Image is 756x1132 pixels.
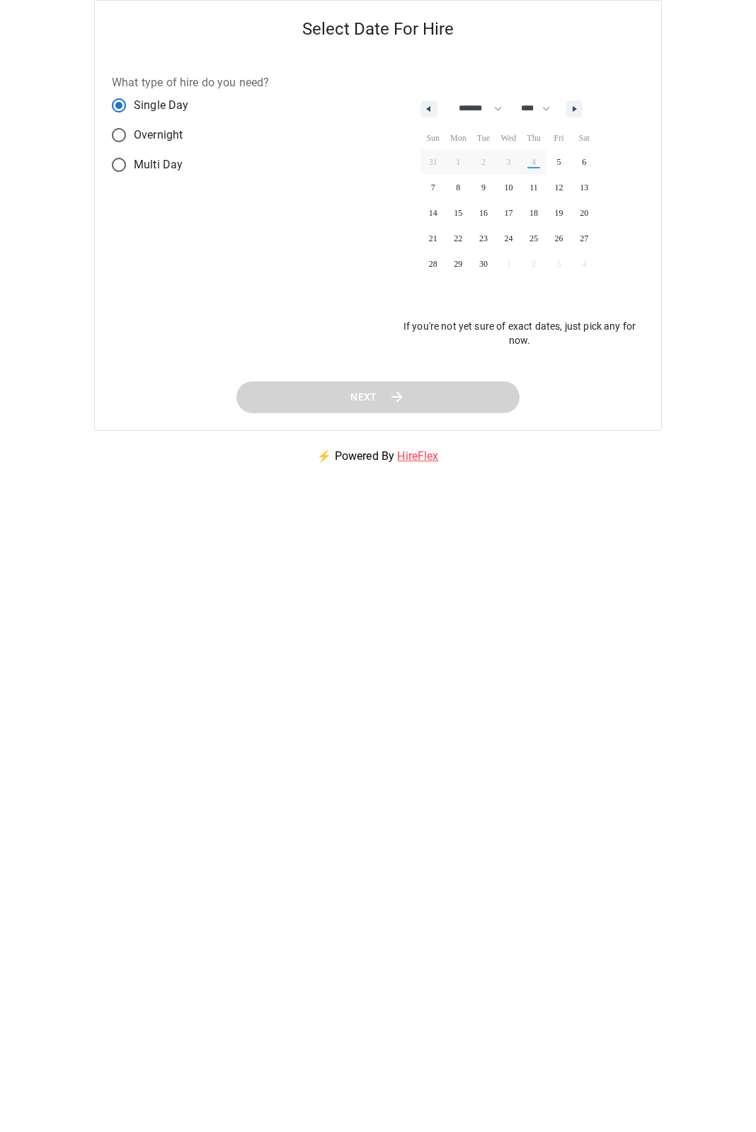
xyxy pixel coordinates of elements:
button: Next [236,381,520,413]
span: 10 [504,175,512,200]
button: 23 [471,226,496,251]
span: 28 [429,251,437,277]
button: 25 [521,226,546,251]
span: 29 [454,251,462,277]
span: 2 [481,149,486,175]
span: 1 [456,149,460,175]
button: 5 [546,149,572,175]
button: 6 [571,149,597,175]
button: 13 [571,175,597,200]
h5: Select Date For Hire [95,1,661,57]
button: 2 [471,149,496,175]
span: 5 [557,149,561,175]
button: 10 [496,175,522,200]
span: 27 [580,226,588,251]
button: 26 [546,226,572,251]
button: 3 [496,149,522,175]
span: 3 [506,149,510,175]
button: 12 [546,175,572,200]
button: 1 [446,149,471,175]
span: 4 [532,149,536,175]
span: 14 [429,200,437,226]
button: 29 [446,251,471,277]
button: 14 [420,200,446,226]
a: HireFlex [397,449,438,463]
span: 22 [454,226,462,251]
button: 21 [420,226,446,251]
span: 12 [555,175,563,200]
span: 20 [580,200,588,226]
button: 30 [471,251,496,277]
span: 15 [454,200,462,226]
span: Thu [521,127,546,149]
span: 8 [456,175,460,200]
span: 30 [479,251,488,277]
button: 27 [571,226,597,251]
span: 13 [580,175,588,200]
button: 28 [420,251,446,277]
span: 24 [504,226,512,251]
span: 11 [529,175,538,200]
button: 22 [446,226,471,251]
p: If you're not yet sure of exact dates, just pick any for now. [395,319,644,347]
span: Wed [496,127,522,149]
span: Sat [571,127,597,149]
span: Mon [446,127,471,149]
span: 6 [582,149,586,175]
span: Fri [546,127,572,149]
span: 23 [479,226,488,251]
label: What type of hire do you need? [112,74,270,91]
button: 9 [471,175,496,200]
span: 25 [529,226,538,251]
button: 4 [521,149,546,175]
span: Sun [420,127,446,149]
button: 7 [420,175,446,200]
span: 9 [481,175,486,200]
span: 17 [504,200,512,226]
span: 18 [529,200,538,226]
p: ⚡ Powered By [300,431,455,482]
span: Single Day [134,97,189,114]
span: Overnight [134,127,183,144]
button: 11 [521,175,546,200]
button: 19 [546,200,572,226]
span: 19 [555,200,563,226]
span: 21 [429,226,437,251]
button: 24 [496,226,522,251]
button: 15 [446,200,471,226]
button: 17 [496,200,522,226]
span: Tue [471,127,496,149]
button: 20 [571,200,597,226]
span: Multi Day [134,156,183,173]
button: 16 [471,200,496,226]
span: Next [350,388,377,406]
button: 18 [521,200,546,226]
button: 8 [446,175,471,200]
span: 26 [555,226,563,251]
span: 7 [431,175,435,200]
span: 16 [479,200,488,226]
